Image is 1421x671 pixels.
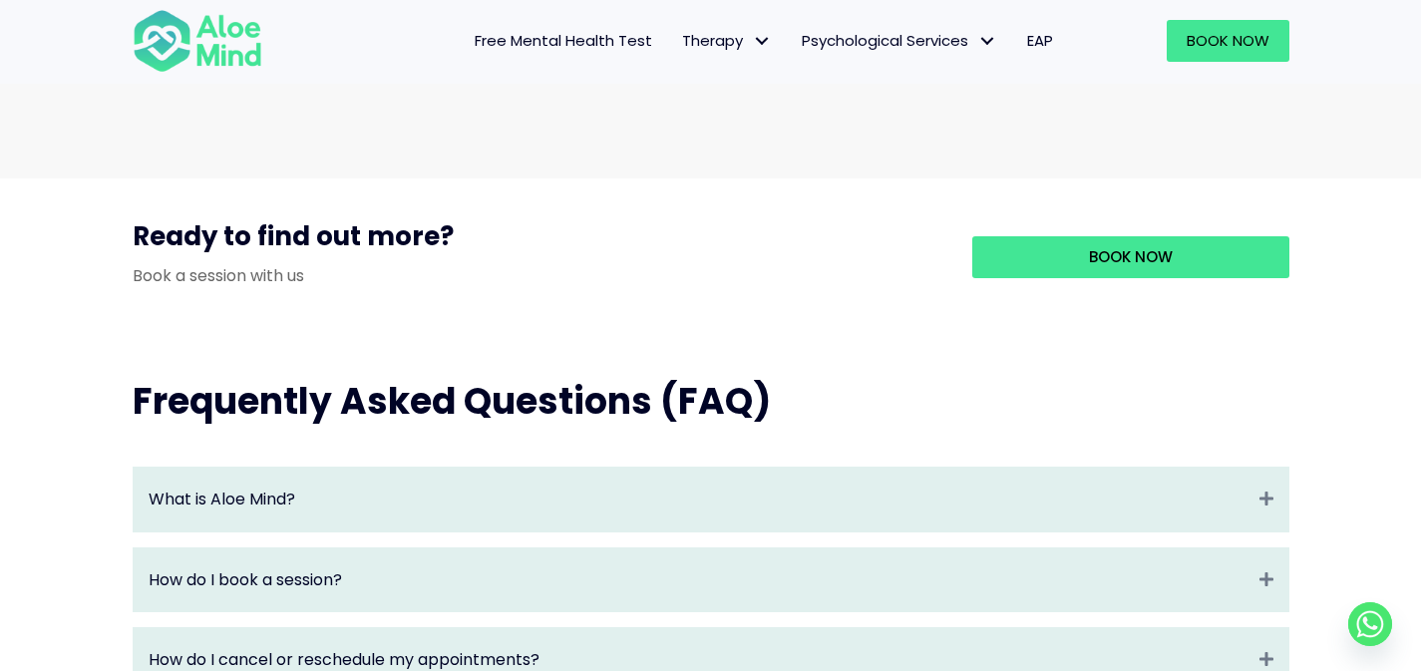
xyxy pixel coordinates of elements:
nav: Menu [288,20,1068,62]
p: Book a session with us [133,264,942,287]
span: EAP [1027,30,1053,51]
a: Whatsapp [1348,602,1392,646]
a: Book Now [972,236,1289,278]
a: Psychological ServicesPsychological Services: submenu [787,20,1012,62]
a: Book Now [1167,20,1289,62]
span: Book Now [1187,30,1269,51]
span: Frequently Asked Questions (FAQ) [133,376,771,427]
i: Expand [1259,488,1273,510]
span: Therapy: submenu [748,27,777,56]
a: How do I cancel or reschedule my appointments? [149,648,1249,671]
h3: Ready to find out more? [133,218,942,264]
span: Psychological Services [802,30,997,51]
a: Free Mental Health Test [460,20,667,62]
span: Book Now [1089,246,1173,267]
a: What is Aloe Mind? [149,488,1249,510]
i: Expand [1259,568,1273,591]
span: Therapy [682,30,772,51]
img: Aloe mind Logo [133,8,262,74]
span: Free Mental Health Test [475,30,652,51]
i: Expand [1259,648,1273,671]
a: EAP [1012,20,1068,62]
a: How do I book a session? [149,568,1249,591]
span: Psychological Services: submenu [973,27,1002,56]
a: TherapyTherapy: submenu [667,20,787,62]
